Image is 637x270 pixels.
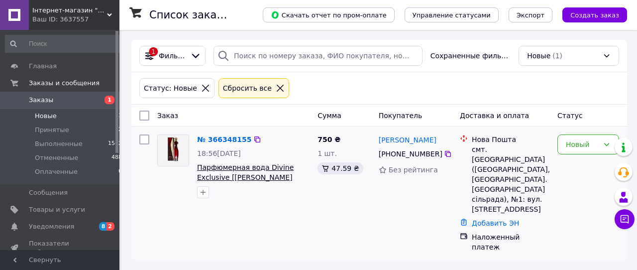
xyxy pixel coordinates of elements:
[552,52,562,60] span: (1)
[32,6,107,15] span: Інтернет-магазин "Феерия красоты и здоровья"
[32,15,119,24] div: Ваш ID: 3637557
[557,112,583,120] span: Статус
[157,135,189,166] a: Фото товару
[111,153,122,162] span: 488
[318,112,341,120] span: Сумма
[108,139,122,148] span: 1562
[29,79,100,88] span: Заказы и сообщения
[318,149,337,157] span: 1 шт.
[377,147,444,161] div: [PHONE_NUMBER]
[389,166,438,174] span: Без рейтинга
[552,10,627,18] a: Создать заказ
[158,135,189,166] img: Фото товару
[566,139,599,150] div: Новый
[615,209,635,229] button: Чат с покупателем
[197,149,241,157] span: 18:56[DATE]
[35,153,78,162] span: Отмененные
[29,96,53,105] span: Заказы
[379,135,436,145] a: [PERSON_NAME]
[318,135,340,143] span: 750 ₴
[29,62,57,71] span: Главная
[562,7,627,22] button: Создать заказ
[5,35,123,53] input: Поиск
[118,167,122,176] span: 0
[517,11,544,19] span: Экспорт
[271,10,387,19] span: Скачать отчет по пром-оплате
[472,135,549,144] div: Нова Пошта
[318,162,363,174] div: 47.59 ₴
[106,222,114,231] span: 2
[35,139,83,148] span: Выполненные
[159,51,186,61] span: Фильтры
[29,239,92,257] span: Показатели работы компании
[413,11,491,19] span: Управление статусами
[460,112,529,120] span: Доставка и оплата
[35,112,57,121] span: Новые
[263,7,395,22] button: Скачать отчет по пром-оплате
[157,112,178,120] span: Заказ
[379,112,423,120] span: Покупатель
[527,51,550,61] span: Новые
[149,9,235,21] h1: Список заказов
[105,96,114,104] span: 1
[472,144,549,214] div: смт. [GEOGRAPHIC_DATA] ([GEOGRAPHIC_DATA], [GEOGRAPHIC_DATA]. [GEOGRAPHIC_DATA] сільрада), №1: ву...
[29,205,85,214] span: Товары и услуги
[430,51,511,61] span: Сохраненные фильтры:
[405,7,499,22] button: Управление статусами
[118,112,122,121] span: 1
[142,83,199,94] div: Статус: Новые
[472,219,519,227] a: Добавить ЭН
[29,188,68,197] span: Сообщения
[472,232,549,252] div: Наложенный платеж
[99,222,107,231] span: 8
[197,163,294,191] a: Парфюмерная вода Divine Exclusive [[PERSON_NAME] Иксклюсив] от Орифлейм
[197,135,251,143] a: № 366348155
[509,7,552,22] button: Экспорт
[221,83,274,94] div: Сбросить все
[118,126,122,135] span: 2
[35,126,69,135] span: Принятые
[35,167,78,176] span: Оплаченные
[29,222,74,231] span: Уведомления
[570,11,619,19] span: Создать заказ
[213,46,423,66] input: Поиск по номеру заказа, ФИО покупателя, номеру телефона, Email, номеру накладной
